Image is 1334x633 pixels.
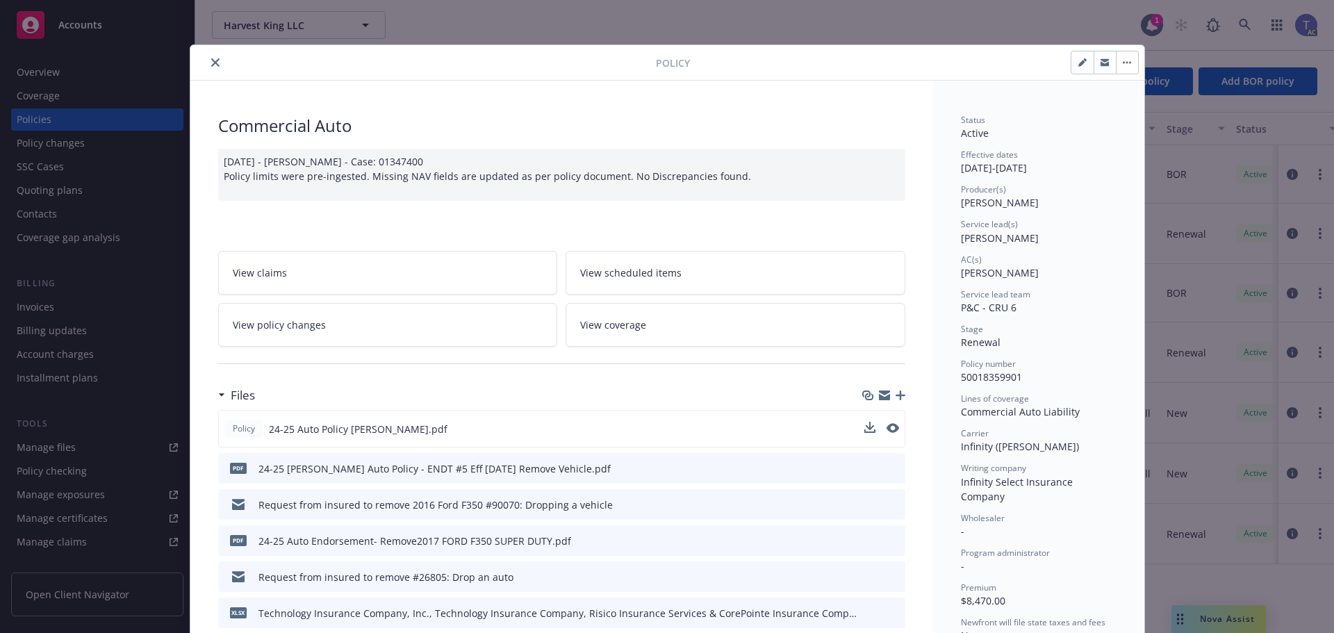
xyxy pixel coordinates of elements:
[961,301,1016,314] span: P&C - CRU 6
[218,149,905,201] div: [DATE] - [PERSON_NAME] - Case: 01347400 Policy limits were pre-ingested. Missing NAV fields are u...
[580,265,682,280] span: View scheduled items
[961,358,1016,370] span: Policy number
[865,461,876,476] button: download file
[864,422,875,436] button: download file
[230,463,247,473] span: pdf
[269,422,447,436] span: 24-25 Auto Policy [PERSON_NAME].pdf
[258,461,611,476] div: 24-25 [PERSON_NAME] Auto Policy - ENDT #5 Eff [DATE] Remove Vehicle.pdf
[887,423,899,433] button: preview file
[961,525,964,538] span: -
[887,461,900,476] button: preview file
[218,114,905,138] div: Commercial Auto
[566,303,905,347] a: View coverage
[961,616,1105,628] span: Newfront will file state taxes and fees
[218,303,558,347] a: View policy changes
[258,534,571,548] div: 24-25 Auto Endorsement- Remove2017 FORD F350 SUPER DUTY.pdf
[656,56,690,70] span: Policy
[865,570,876,584] button: download file
[961,266,1039,279] span: [PERSON_NAME]
[961,196,1039,209] span: [PERSON_NAME]
[865,498,876,512] button: download file
[233,265,287,280] span: View claims
[961,254,982,265] span: AC(s)
[961,559,964,573] span: -
[961,440,1079,453] span: Infinity ([PERSON_NAME])
[218,251,558,295] a: View claims
[233,318,326,332] span: View policy changes
[887,534,900,548] button: preview file
[961,393,1029,404] span: Lines of coverage
[961,126,989,140] span: Active
[887,422,899,436] button: preview file
[961,336,1000,349] span: Renewal
[230,607,247,618] span: xlsx
[961,594,1005,607] span: $8,470.00
[258,570,513,584] div: Request from insured to remove #26805: Drop an auto
[580,318,646,332] span: View coverage
[218,386,255,404] div: Files
[961,114,985,126] span: Status
[961,231,1039,245] span: [PERSON_NAME]
[887,606,900,620] button: preview file
[887,498,900,512] button: preview file
[961,183,1006,195] span: Producer(s)
[230,535,247,545] span: pdf
[230,422,258,435] span: Policy
[961,218,1018,230] span: Service lead(s)
[961,427,989,439] span: Carrier
[961,582,996,593] span: Premium
[864,422,875,433] button: download file
[961,323,983,335] span: Stage
[961,512,1005,524] span: Wholesaler
[961,149,1117,175] div: [DATE] - [DATE]
[865,534,876,548] button: download file
[961,462,1026,474] span: Writing company
[865,606,876,620] button: download file
[231,386,255,404] h3: Files
[961,404,1117,419] div: Commercial Auto Liability
[961,370,1022,384] span: 50018359901
[961,149,1018,161] span: Effective dates
[258,498,613,512] div: Request from insured to remove 2016 Ford F350 #90070: Dropping a vehicle
[207,54,224,71] button: close
[887,570,900,584] button: preview file
[961,475,1076,503] span: Infinity Select Insurance Company
[961,288,1030,300] span: Service lead team
[566,251,905,295] a: View scheduled items
[258,606,859,620] div: Technology Insurance Company, Inc., Technology Insurance Company, Risico Insurance Services & Cor...
[961,547,1050,559] span: Program administrator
